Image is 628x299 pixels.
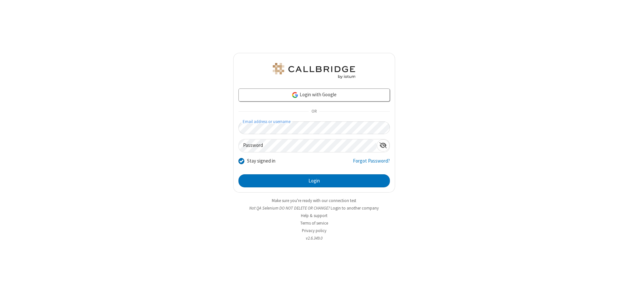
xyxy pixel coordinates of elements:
div: Show password [377,139,390,151]
button: Login [238,174,390,187]
input: Password [239,139,377,152]
a: Make sure you're ready with our connection test [272,198,356,203]
img: QA Selenium DO NOT DELETE OR CHANGE [271,63,357,79]
a: Login with Google [238,88,390,102]
span: OR [309,107,319,116]
input: Email address or username [238,121,390,134]
a: Help & support [301,213,327,218]
a: Privacy policy [302,228,326,233]
img: google-icon.png [291,91,299,99]
a: Terms of service [300,220,328,226]
label: Stay signed in [247,157,275,165]
li: Not QA Selenium DO NOT DELETE OR CHANGE? [233,205,395,211]
li: v2.6.349.0 [233,235,395,241]
button: Login to another company [331,205,379,211]
a: Forgot Password? [353,157,390,170]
